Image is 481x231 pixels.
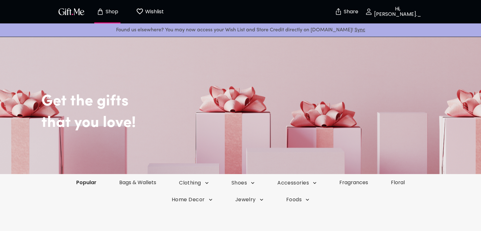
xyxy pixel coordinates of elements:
button: Shoes [220,179,266,186]
h2: Get the gifts [41,73,468,111]
p: Hi, [PERSON_NAME]._ [373,6,421,17]
button: Home Decor [160,196,224,203]
button: Store page [90,2,125,22]
p: Wishlist [144,8,164,16]
button: Hi, [PERSON_NAME]._ [361,2,425,22]
span: Foods [286,196,309,203]
p: Share [342,9,358,15]
img: secure [335,8,342,16]
span: Clothing [179,179,209,186]
a: Popular [65,179,108,186]
button: Share [336,1,358,23]
p: Shop [104,9,118,15]
span: Jewelry [235,196,263,203]
a: Floral [379,179,416,186]
button: GiftMe Logo [57,8,86,16]
button: Wishlist page [133,2,167,22]
span: Accessories [277,179,317,186]
a: Fragrances [328,179,379,186]
p: Found us elsewhere? You may now access your Wish List and Store Credit directly on [DOMAIN_NAME]! [5,26,476,34]
span: Shoes [231,179,255,186]
img: GiftMe Logo [57,7,86,16]
button: Foods [275,196,321,203]
button: Clothing [168,179,220,186]
span: Home Decor [172,196,213,203]
button: Jewelry [224,196,275,203]
button: Accessories [266,179,328,186]
a: Bags & Wallets [108,179,168,186]
h2: that you love! [41,114,468,132]
a: Sync [355,28,365,33]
